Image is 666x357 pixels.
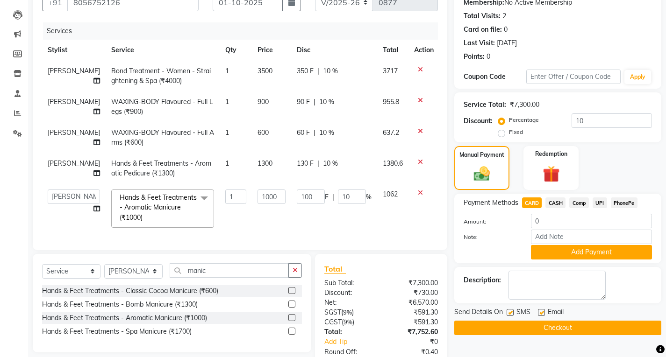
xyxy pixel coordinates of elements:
[464,198,518,208] span: Payment Methods
[42,313,207,323] div: Hands & Feet Treatments - Aromatic Manicure (₹1000)
[225,159,229,168] span: 1
[464,72,526,82] div: Coupon Code
[225,98,229,106] span: 1
[48,128,100,137] span: [PERSON_NAME]
[106,40,220,61] th: Service
[510,100,539,110] div: ₹7,300.00
[526,70,621,84] input: Enter Offer / Coupon Code
[381,317,444,327] div: ₹591.30
[319,128,334,138] span: 10 %
[381,308,444,317] div: ₹591.30
[454,307,503,319] span: Send Details On
[383,128,399,137] span: 637.2
[569,197,589,208] span: Comp
[258,98,269,106] span: 900
[42,286,218,296] div: Hands & Feet Treatments - Classic Cocoa Manicure (₹600)
[48,98,100,106] span: [PERSON_NAME]
[317,308,381,317] div: ( )
[111,67,211,85] span: Bond Treatment - Women - Straightening & Spa (₹4000)
[381,298,444,308] div: ₹6,570.00
[464,100,506,110] div: Service Total:
[297,66,314,76] span: 350 F
[225,67,229,75] span: 1
[170,263,289,278] input: Search or Scan
[317,298,381,308] div: Net:
[383,190,398,198] span: 1062
[548,307,564,319] span: Email
[48,67,100,75] span: [PERSON_NAME]
[522,197,542,208] span: CARD
[314,128,315,138] span: |
[258,159,272,168] span: 1300
[516,307,530,319] span: SMS
[531,230,652,244] input: Add Note
[381,288,444,298] div: ₹730.00
[317,337,392,347] a: Add Tip
[497,38,517,48] div: [DATE]
[332,192,334,202] span: |
[383,159,403,168] span: 1380.6
[537,164,565,185] img: _gift.svg
[323,159,338,168] span: 10 %
[252,40,291,61] th: Price
[317,278,381,288] div: Sub Total:
[297,97,310,107] span: 90 F
[624,70,651,84] button: Apply
[408,40,439,61] th: Action
[464,38,495,48] div: Last Visit:
[325,192,329,202] span: F
[531,214,652,228] input: Amount
[545,197,566,208] span: CASH
[258,67,272,75] span: 3500
[111,159,211,177] span: Hands & Feet Treatments - Aromatic Pedicure (₹1300)
[323,66,338,76] span: 10 %
[383,98,399,106] span: 955.8
[291,40,377,61] th: Disc
[457,233,524,241] label: Note:
[344,318,352,326] span: 9%
[464,52,485,62] div: Points:
[42,40,106,61] th: Stylist
[366,192,372,202] span: %
[120,193,197,222] span: Hands & Feet Treatments - Aromatic Manicure (₹1000)
[297,159,314,168] span: 130 F
[317,159,319,168] span: |
[464,116,493,126] div: Discount:
[487,52,490,62] div: 0
[454,321,661,335] button: Checkout
[143,213,147,222] a: x
[377,40,408,61] th: Total
[317,66,319,76] span: |
[314,97,315,107] span: |
[42,327,192,336] div: Hands & Feet Treatments - Spa Manicure (₹1700)
[317,347,381,357] div: Round Off:
[225,128,229,137] span: 1
[317,288,381,298] div: Discount:
[459,151,504,159] label: Manual Payment
[502,11,506,21] div: 2
[464,11,501,21] div: Total Visits:
[381,278,444,288] div: ₹7,300.00
[457,217,524,226] label: Amount:
[469,165,495,183] img: _cash.svg
[42,300,198,309] div: Hands & Feet Treatments - Bomb Manicure (₹1300)
[317,327,381,337] div: Total:
[317,317,381,327] div: ( )
[297,128,310,138] span: 60 F
[324,308,341,316] span: SGST
[381,347,444,357] div: ₹0.40
[611,197,637,208] span: PhonePe
[381,327,444,337] div: ₹7,752.60
[464,275,501,285] div: Description:
[383,67,398,75] span: 3717
[111,128,214,147] span: WAXING-BODY Flavoured - Full Arms (₹600)
[48,159,100,168] span: [PERSON_NAME]
[535,150,567,158] label: Redemption
[324,264,346,274] span: Total
[392,337,445,347] div: ₹0
[220,40,252,61] th: Qty
[111,98,213,116] span: WAXING-BODY Flavoured - Full Legs (₹900)
[324,318,342,326] span: CGST
[43,22,445,40] div: Services
[509,128,523,136] label: Fixed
